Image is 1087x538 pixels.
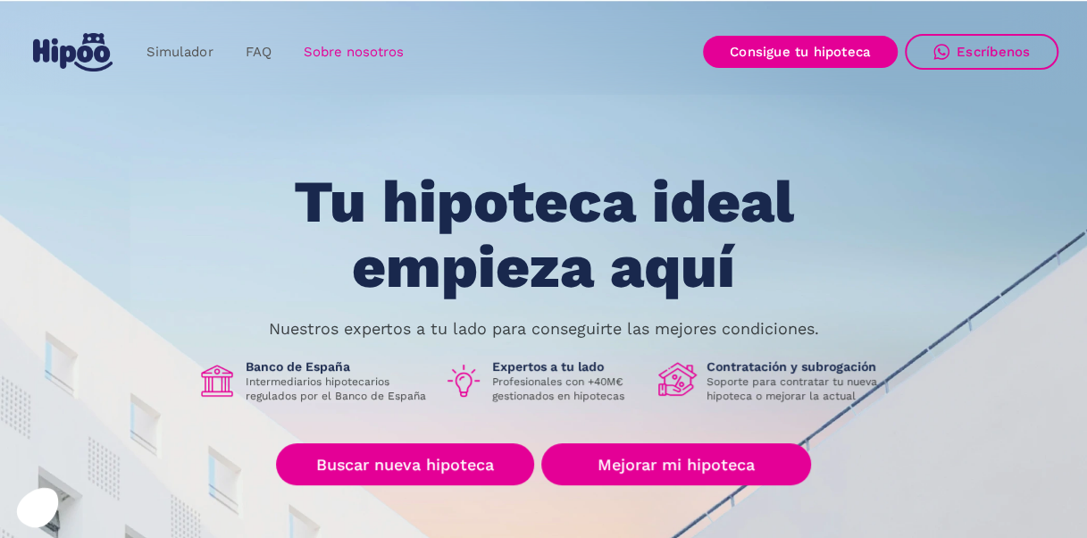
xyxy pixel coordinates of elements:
[205,170,882,299] h1: Tu hipoteca ideal empieza aquí
[246,374,430,403] p: Intermediarios hipotecarios regulados por el Banco de España
[130,35,229,70] a: Simulador
[541,443,810,485] a: Mejorar mi hipoteca
[707,374,891,403] p: Soporte para contratar tu nueva hipoteca o mejorar la actual
[276,443,534,485] a: Buscar nueva hipoteca
[703,36,898,68] a: Consigue tu hipoteca
[29,26,116,79] a: home
[287,35,419,70] a: Sobre nosotros
[229,35,287,70] a: FAQ
[269,322,819,336] p: Nuestros expertos a tu lado para conseguirte las mejores condiciones.
[492,374,644,403] p: Profesionales con +40M€ gestionados en hipotecas
[957,44,1030,60] div: Escríbenos
[246,358,430,374] h1: Banco de España
[707,358,891,374] h1: Contratación y subrogación
[492,358,644,374] h1: Expertos a tu lado
[905,34,1058,70] a: Escríbenos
